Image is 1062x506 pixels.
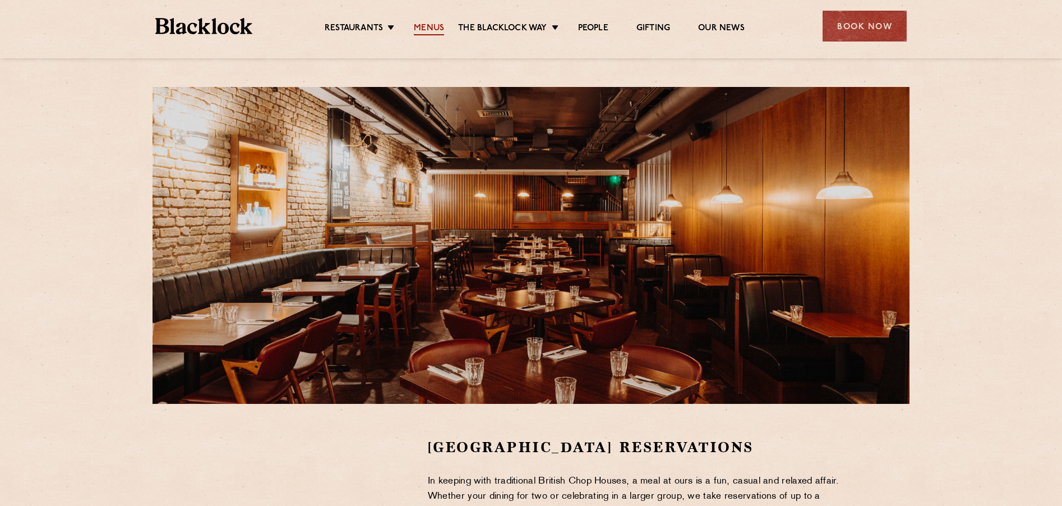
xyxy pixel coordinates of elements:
[823,11,907,42] div: Book Now
[155,18,252,34] img: BL_Textured_Logo-footer-cropped.svg
[325,23,383,35] a: Restaurants
[428,438,858,457] h2: [GEOGRAPHIC_DATA] Reservations
[458,23,547,35] a: The Blacklock Way
[414,23,444,35] a: Menus
[698,23,745,35] a: Our News
[636,23,670,35] a: Gifting
[578,23,608,35] a: People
